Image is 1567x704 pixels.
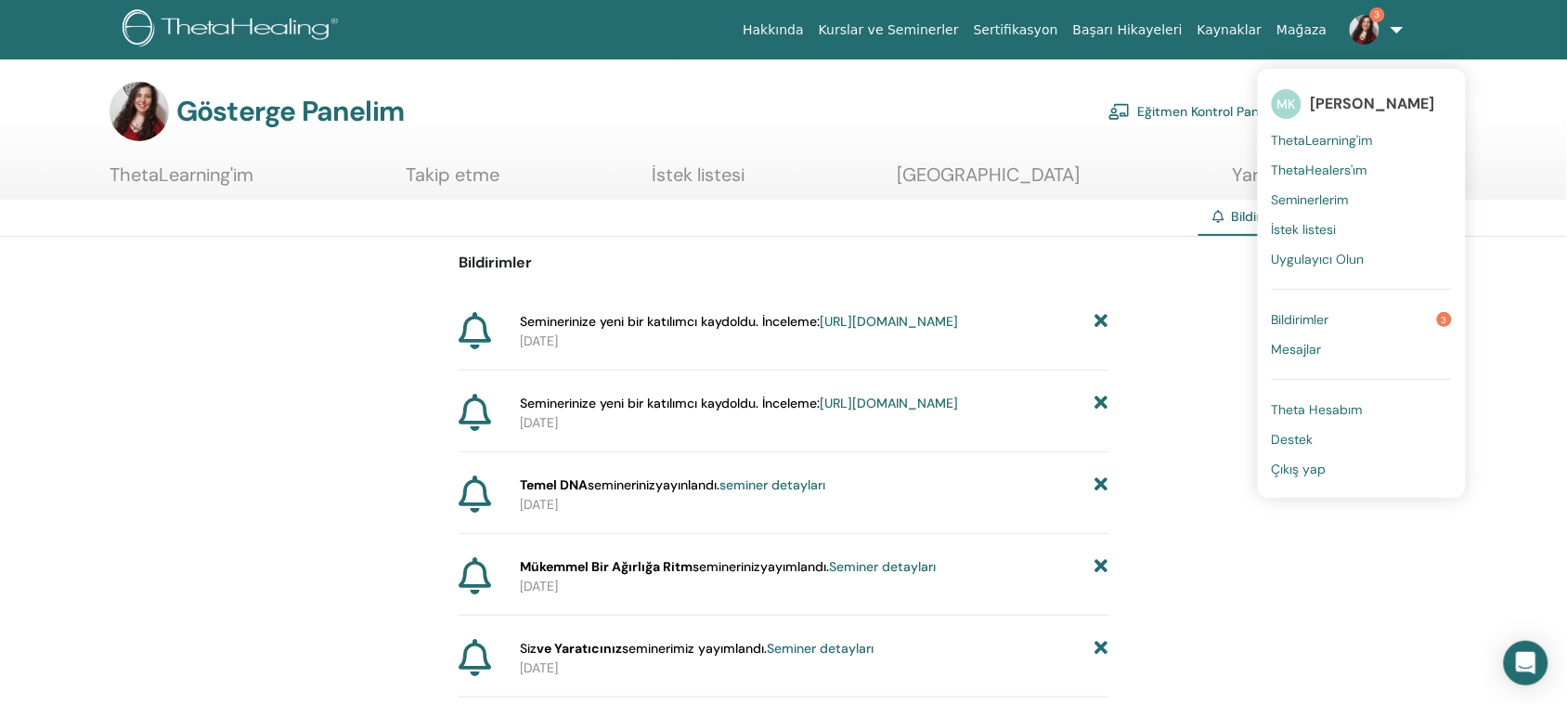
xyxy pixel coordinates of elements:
[1272,155,1452,185] a: ThetaHealers'ım
[1272,221,1337,238] font: İstek listesi
[123,9,344,51] img: logo.png
[1272,125,1452,155] a: ThetaLearning'im
[520,558,693,575] font: Mükemmel Bir Ağırlığa Ritm
[1108,103,1131,120] img: chalkboard-teacher.svg
[898,163,1081,187] font: [GEOGRAPHIC_DATA]
[1258,69,1466,498] ul: 3
[520,395,820,411] font: Seminerinize yeni bir katılımcı kaydoldu. İnceleme:
[520,496,558,513] font: [DATE]
[1442,314,1447,326] font: 3
[520,476,588,493] font: Temel DNA
[1066,13,1190,47] a: Başarı Hikayeleri
[1276,22,1327,37] font: Mağaza
[829,558,936,575] a: Seminer detayları
[1138,104,1273,121] font: Eğitmen Kontrol Paneli
[1272,191,1349,208] font: Seminerlerim
[1198,22,1263,37] font: Kaynaklar
[1233,163,1404,187] font: Yardım ve Kaynaklar
[110,82,169,141] img: default.jpg
[653,163,745,200] a: İstek listesi
[1269,13,1334,47] a: Mağaza
[1272,431,1314,448] font: Destek
[1504,641,1548,685] div: Intercom Messenger'ı açın
[735,13,811,47] a: Hakkında
[1073,22,1183,37] font: Başarı Hikayeleri
[1272,162,1367,178] font: ThetaHealers'ım
[767,640,874,657] a: Seminer detayları
[974,22,1058,37] font: Sertifikasyon
[176,93,404,129] font: Gösterge Panelim
[1272,454,1452,484] a: Çıkış yap
[820,313,958,330] a: [URL][DOMAIN_NAME]
[1272,215,1452,244] a: İstek listesi
[653,163,745,187] font: İstek listesi
[743,22,804,37] font: Hakkında
[110,163,253,187] font: ThetaLearning'im
[1272,244,1452,274] a: Uygulayıcı Olun
[820,395,958,411] a: [URL][DOMAIN_NAME]
[1375,8,1380,20] font: 3
[1311,94,1435,113] font: [PERSON_NAME]
[1272,395,1452,424] a: Theta Hesabım
[1108,91,1273,132] a: Eğitmen Kontrol Paneli
[1272,185,1452,215] a: Seminerlerim
[1272,251,1365,267] font: Uygulayıcı Olun
[406,163,499,187] font: Takip etme
[520,659,558,676] font: [DATE]
[110,163,253,200] a: ThetaLearning'im
[898,163,1081,200] a: [GEOGRAPHIC_DATA]
[760,558,829,575] font: yayımlandı.
[1272,305,1452,334] a: Bildirimler3
[520,313,820,330] font: Seminerinize yeni bir katılımcı kaydoldu. İnceleme:
[1272,311,1329,328] font: Bildirimler
[588,476,655,493] font: semineriniz
[1272,461,1327,477] font: Çıkış yap
[1232,208,1291,225] font: Bildirimler
[406,163,499,200] a: Takip etme
[520,414,558,431] font: [DATE]
[1272,341,1322,358] font: Mesajlar
[1190,13,1270,47] a: Kaynaklar
[811,13,966,47] a: Kurslar ve Seminerler
[459,253,532,272] font: Bildirimler
[520,578,558,594] font: [DATE]
[1272,132,1373,149] font: ThetaLearning'im
[693,558,760,575] font: semineriniz
[1272,424,1452,454] a: Destek
[966,13,1066,47] a: Sertifikasyon
[1272,83,1452,125] a: MK[PERSON_NAME]
[1233,163,1404,200] a: Yardım ve Kaynaklar
[655,476,719,493] font: yayınlandı.
[819,22,959,37] font: Kurslar ve Seminerler
[520,640,537,657] font: Siz
[537,640,622,657] font: ve Yaratıcınız
[1350,15,1379,45] img: default.jpg
[1272,334,1452,364] a: Mesajlar
[1272,401,1363,418] font: Theta Hesabım
[1277,96,1296,112] font: MK
[520,332,558,349] font: [DATE]
[622,640,767,657] font: seminerimiz yayımlandı.
[719,476,825,493] a: seminer detayları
